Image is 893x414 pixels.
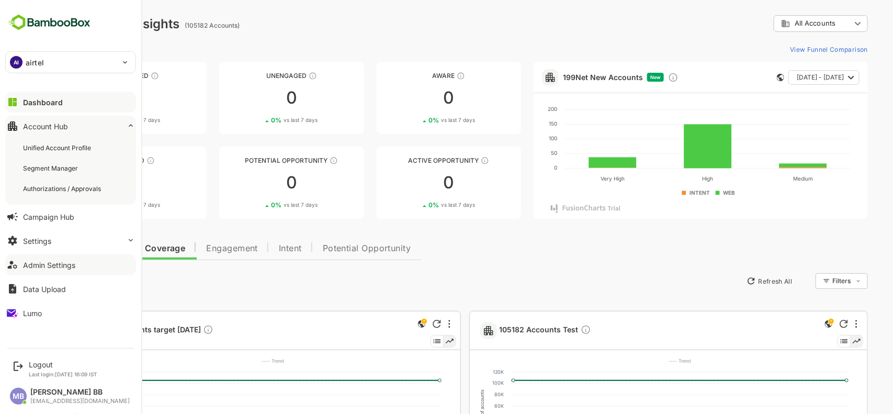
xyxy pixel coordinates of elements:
[758,19,799,27] span: All Accounts
[77,116,123,124] div: 0 %
[114,72,122,80] div: These accounts have not been engaged with for a defined time period
[456,380,467,386] text: 100K
[49,380,60,386] text: 100K
[404,201,438,209] span: vs last 7 days
[183,147,327,219] a: Potential OpportunityThese accounts are MQAs and can be passed on to Inside Sales00%vs last 7 days
[51,403,60,409] text: 60K
[26,57,44,68] p: airtel
[89,116,123,124] span: vs last 7 days
[404,116,438,124] span: vs last 7 days
[23,237,51,245] div: Settings
[526,73,606,82] a: 199Net New Accounts
[463,325,555,337] span: 105182 Accounts Test
[148,21,206,29] ag: (105182 Accounts)
[752,70,823,85] button: [DATE] - [DATE]
[456,369,467,375] text: 120K
[340,62,485,134] a: AwareThese accounts have just entered the buying cycle and need further nurturing00%vs last 7 days
[705,273,760,289] button: Refresh All
[760,71,807,84] span: [DATE] - [DATE]
[5,303,136,323] button: Lumo
[247,116,281,124] span: vs last 7 days
[30,398,130,405] div: [EMAIL_ADDRESS][DOMAIN_NAME]
[23,309,42,318] div: Lumo
[23,184,103,193] div: Authorizations / Approvals
[77,201,123,209] div: 0 %
[340,174,485,191] div: 0
[25,62,170,134] a: UnreachedThese accounts have not been engaged with for a defined time period00%vs last 7 days
[786,318,798,332] div: This is a global insight. Segment selection is not applicable for this view
[234,116,281,124] div: 0 %
[744,19,815,28] div: All Accounts
[392,201,438,209] div: 0 %
[340,156,485,164] div: Active Opportunity
[340,89,485,106] div: 0
[458,391,467,397] text: 80K
[25,16,143,31] div: Dashboard Insights
[169,244,221,253] span: Engagement
[89,201,123,209] span: vs last 7 days
[5,92,136,113] button: Dashboard
[340,72,485,80] div: Aware
[666,175,677,182] text: High
[5,116,136,137] button: Account Hub
[25,72,170,80] div: Unreached
[420,72,428,80] div: These accounts have just entered the buying cycle and need further nurturing
[5,230,136,251] button: Settings
[5,13,94,32] img: BambooboxFullLogoMark.5f36c76dfaba33ec1ec1367b70bb1252.svg
[23,122,68,131] div: Account Hub
[687,189,699,196] text: WEB
[412,320,414,328] div: More
[396,320,404,328] div: Refresh
[242,244,265,253] span: Intent
[737,14,831,34] div: All Accounts
[458,403,467,409] text: 60K
[23,212,74,221] div: Campaign Hub
[25,272,101,290] button: New Insights
[293,156,301,165] div: These accounts are MQAs and can be passed on to Inside Sales
[110,156,118,165] div: These accounts are warm, further nurturing would qualify them to MQAs
[803,320,811,328] div: Refresh
[511,106,521,112] text: 200
[25,147,170,219] a: EngagedThese accounts are warm, further nurturing would qualify them to MQAs00%vs last 7 days
[5,278,136,299] button: Data Upload
[183,174,327,191] div: 0
[30,388,130,397] div: [PERSON_NAME] BB
[756,175,776,182] text: Medium
[36,244,149,253] span: Data Quality and Coverage
[6,52,135,73] div: AIairtel
[55,325,181,337] a: 105171 Accounts target [DATE]Description not present
[5,254,136,275] button: Admin Settings
[23,143,93,152] div: Unified Account Profile
[183,62,327,134] a: UnengagedThese accounts have not shown enough engagement and need nurturing00%vs last 7 days
[512,135,521,141] text: 100
[183,156,327,164] div: Potential Opportunity
[25,174,170,191] div: 0
[514,150,521,156] text: 50
[23,164,80,173] div: Segment Manager
[225,358,247,364] text: ---- Trend
[29,360,97,369] div: Logout
[749,41,831,58] button: View Funnel Comparison
[247,201,281,209] span: vs last 7 days
[463,325,559,337] a: 105182 Accounts TestDescription not present
[29,371,97,377] p: Last login: [DATE] 16:09 IST
[517,164,521,171] text: 0
[740,74,748,81] div: This card does not support filter and segments
[632,358,655,364] text: ---- Trend
[795,272,831,290] div: Filters
[286,244,375,253] span: Potential Opportunity
[631,72,642,83] div: Discover new ICP-fit accounts showing engagement — via intent surges, anonymous website visits, L...
[10,388,27,405] div: MB
[234,201,281,209] div: 0 %
[340,147,485,219] a: Active OpportunityThese accounts have open opportunities which might be at any of the Sales Stage...
[166,325,177,337] div: Description not present
[379,318,391,332] div: This is a global insight. Segment selection is not applicable for this view
[10,56,22,69] div: AI
[183,89,327,106] div: 0
[392,116,438,124] div: 0 %
[614,74,624,80] span: New
[5,206,136,227] button: Campaign Hub
[512,120,521,127] text: 150
[51,391,60,397] text: 80K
